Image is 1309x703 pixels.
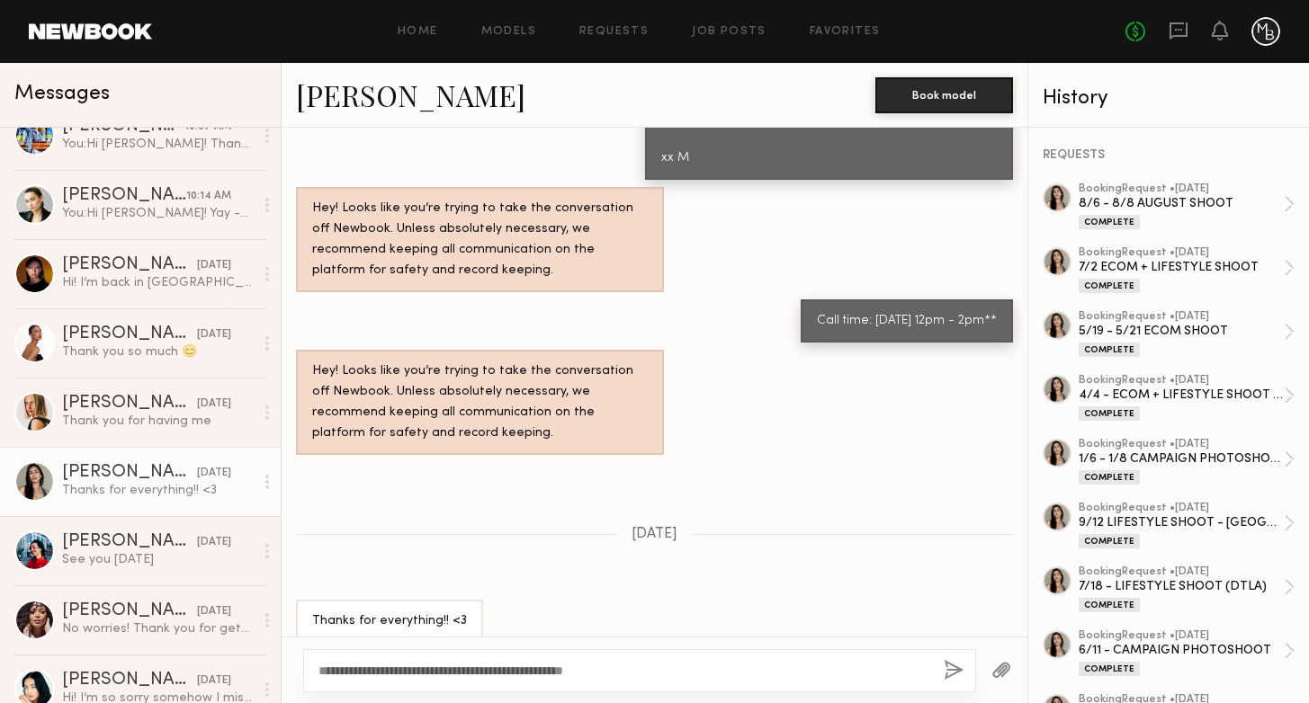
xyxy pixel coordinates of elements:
[810,26,881,38] a: Favorites
[312,361,648,444] div: Hey! Looks like you’re trying to take the conversation off Newbook. Unless absolutely necessary, ...
[1079,566,1295,612] a: bookingRequest •[DATE]7/18 - LIFESTYLE SHOOT (DTLA)Complete
[632,527,677,542] span: [DATE]
[1079,642,1284,659] div: 6/11 - CAMPAIGN PHOTOSHOOT
[1079,578,1284,595] div: 7/18 - LIFESTYLE SHOOT (DTLA)
[692,26,767,38] a: Job Posts
[1079,470,1140,485] div: Complete
[817,311,997,332] div: Call time: [DATE] 12pm - 2pm**
[62,672,197,690] div: [PERSON_NAME]
[62,136,254,153] div: You: Hi [PERSON_NAME]! Thank you for getting back to us. So great that you're available -- the sh...
[875,86,1013,102] a: Book model
[62,533,197,551] div: [PERSON_NAME]
[1079,662,1140,676] div: Complete
[1079,406,1140,421] div: Complete
[1079,259,1284,276] div: 7/2 ECOM + LIFESTYLE SHOOT
[1079,183,1295,229] a: bookingRequest •[DATE]8/6 - 8/8 AUGUST SHOOTComplete
[197,396,231,413] div: [DATE]
[1079,630,1284,642] div: booking Request • [DATE]
[1079,375,1284,387] div: booking Request • [DATE]
[312,199,648,281] div: Hey! Looks like you’re trying to take the conversation off Newbook. Unless absolutely necessary, ...
[1043,88,1295,109] div: History
[1079,439,1284,450] div: booking Request • [DATE]
[1079,514,1284,531] div: 9/12 LIFESTYLE SHOOT - [GEOGRAPHIC_DATA]
[1079,311,1284,323] div: booking Request • [DATE]
[1079,311,1295,357] a: bookingRequest •[DATE]5/19 - 5/21 ECOM SHOOTComplete
[1079,195,1284,212] div: 8/6 - 8/8 AUGUST SHOOT
[312,611,467,632] div: Thanks for everything!! <3
[197,672,231,690] div: [DATE]
[62,413,254,430] div: Thank you for having me
[1079,439,1295,485] a: bookingRequest •[DATE]1/6 - 1/8 CAMPAIGN PHOTOSHOOTComplete
[1079,387,1284,404] div: 4/4 - ECOM + LIFESTYLE SHOOT / DTLA
[1079,566,1284,578] div: booking Request • [DATE]
[1079,598,1140,612] div: Complete
[1079,247,1295,293] a: bookingRequest •[DATE]7/2 ECOM + LIFESTYLE SHOOTComplete
[197,326,231,343] div: [DATE]
[62,343,254,360] div: Thank you so much 😊
[579,26,649,38] a: Requests
[1079,323,1284,340] div: 5/19 - 5/21 ECOM SHOOT
[62,274,254,291] div: Hi! I’m back in [GEOGRAPHIC_DATA] and open to work and new projects! Feel free to reach out if yo...
[197,465,231,482] div: [DATE]
[1079,279,1140,293] div: Complete
[62,256,197,274] div: [PERSON_NAME]
[875,77,1013,113] button: Book model
[1079,503,1295,548] a: bookingRequest •[DATE]9/12 LIFESTYLE SHOOT - [GEOGRAPHIC_DATA]Complete
[62,620,254,637] div: No worries! Thank you for getting back to me. Wishing you all the best!
[1079,247,1284,259] div: booking Request • [DATE]
[1079,215,1140,229] div: Complete
[1079,375,1295,421] a: bookingRequest •[DATE]4/4 - ECOM + LIFESTYLE SHOOT / DTLAComplete
[62,205,254,222] div: You: Hi [PERSON_NAME]! Yay -- that is perfect. We would more and likely have you come in [DATE] -...
[296,76,525,114] a: [PERSON_NAME]
[1079,630,1295,676] a: bookingRequest •[DATE]6/11 - CAMPAIGN PHOTOSHOOTComplete
[197,603,231,620] div: [DATE]
[197,257,231,274] div: [DATE]
[481,26,536,38] a: Models
[1079,343,1140,357] div: Complete
[1079,183,1284,195] div: booking Request • [DATE]
[62,551,254,568] div: See you [DATE]
[186,188,231,205] div: 10:14 AM
[62,395,197,413] div: [PERSON_NAME]
[197,534,231,551] div: [DATE]
[184,119,231,136] div: 10:07 AM
[1079,503,1284,514] div: booking Request • [DATE]
[62,482,254,499] div: Thanks for everything!! <3
[1079,450,1284,467] div: 1/6 - 1/8 CAMPAIGN PHOTOSHOOT
[1043,149,1295,162] div: REQUESTS
[62,187,186,205] div: [PERSON_NAME]
[62,464,197,482] div: [PERSON_NAME]
[14,84,110,104] span: Messages
[62,325,197,343] div: [PERSON_NAME]
[398,26,438,38] a: Home
[1079,534,1140,548] div: Complete
[62,602,197,620] div: [PERSON_NAME]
